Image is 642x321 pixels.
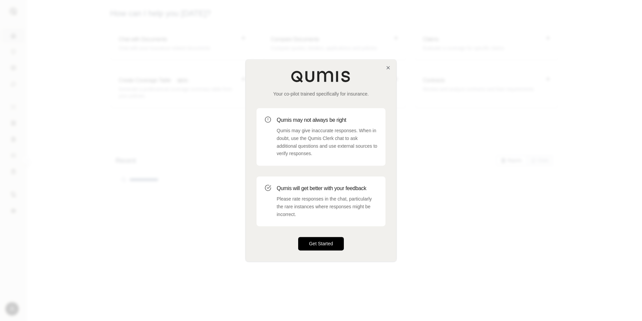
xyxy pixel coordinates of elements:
[291,70,351,82] img: Qumis Logo
[298,237,344,251] button: Get Started
[277,116,377,124] h3: Qumis may not always be right
[277,127,377,157] p: Qumis may give inaccurate responses. When in doubt, use the Qumis Clerk chat to ask additional qu...
[257,91,385,97] p: Your co-pilot trained specifically for insurance.
[277,184,377,192] h3: Qumis will get better with your feedback
[277,195,377,218] p: Please rate responses in the chat, particularly the rare instances where responses might be incor...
